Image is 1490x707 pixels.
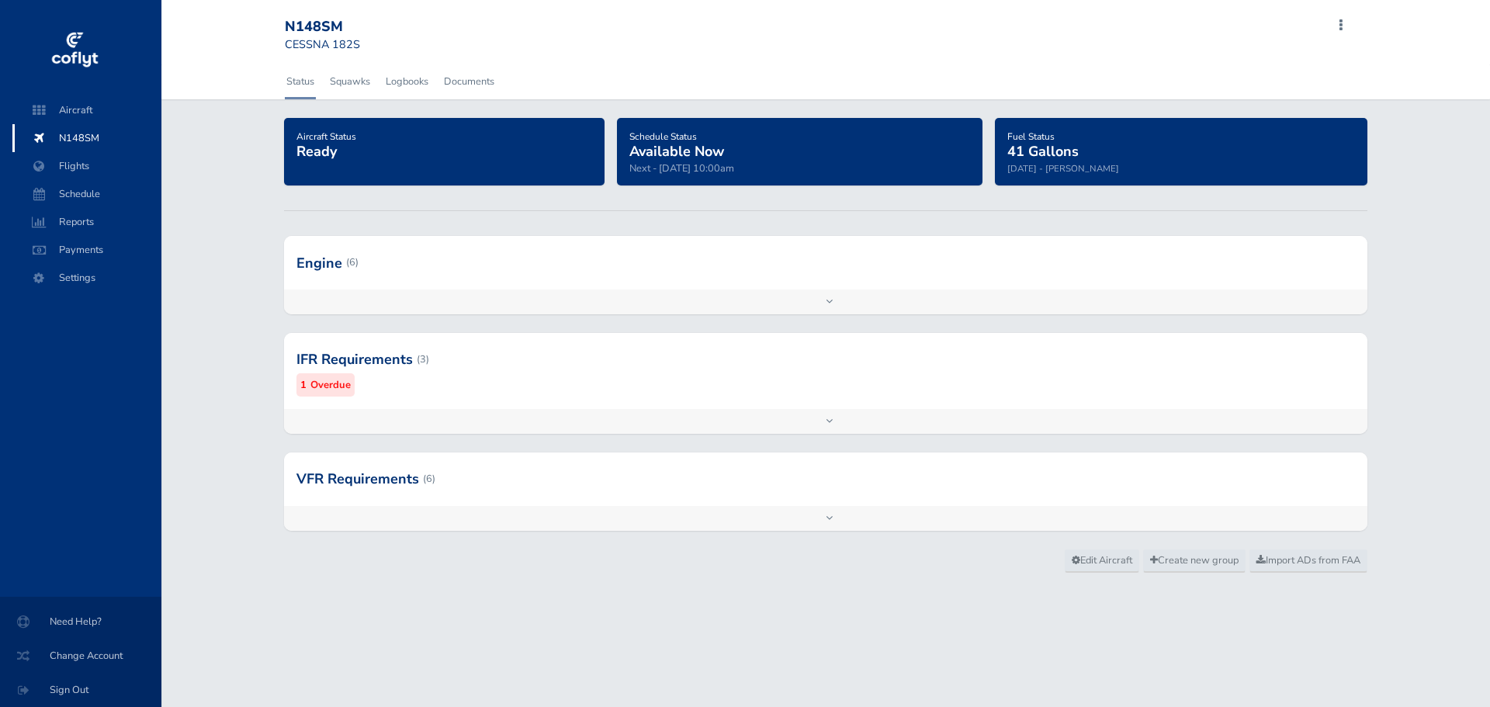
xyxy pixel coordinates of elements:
small: Overdue [310,377,351,393]
span: Flights [28,152,146,180]
a: Schedule StatusAvailable Now [629,126,724,161]
span: Import ADs from FAA [1256,553,1360,567]
div: N148SM [285,19,397,36]
span: Fuel Status [1007,130,1055,143]
a: Squawks [328,64,372,99]
span: Next - [DATE] 10:00am [629,161,734,175]
span: Reports [28,208,146,236]
span: Settings [28,264,146,292]
span: N148SM [28,124,146,152]
span: Sign Out [19,676,143,704]
small: CESSNA 182S [285,36,360,52]
span: 41 Gallons [1007,142,1079,161]
img: coflyt logo [49,27,100,74]
span: Aircraft [28,96,146,124]
a: Import ADs from FAA [1249,549,1367,573]
small: [DATE] - [PERSON_NAME] [1007,162,1119,175]
span: Available Now [629,142,724,161]
a: Documents [442,64,496,99]
span: Edit Aircraft [1072,553,1132,567]
span: Payments [28,236,146,264]
a: Edit Aircraft [1065,549,1139,573]
span: Need Help? [19,608,143,636]
span: Schedule [28,180,146,208]
span: Schedule Status [629,130,697,143]
span: Change Account [19,642,143,670]
a: Logbooks [384,64,430,99]
span: Ready [296,142,337,161]
span: Create new group [1150,553,1239,567]
a: Create new group [1143,549,1246,573]
span: Aircraft Status [296,130,356,143]
a: Status [285,64,316,99]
